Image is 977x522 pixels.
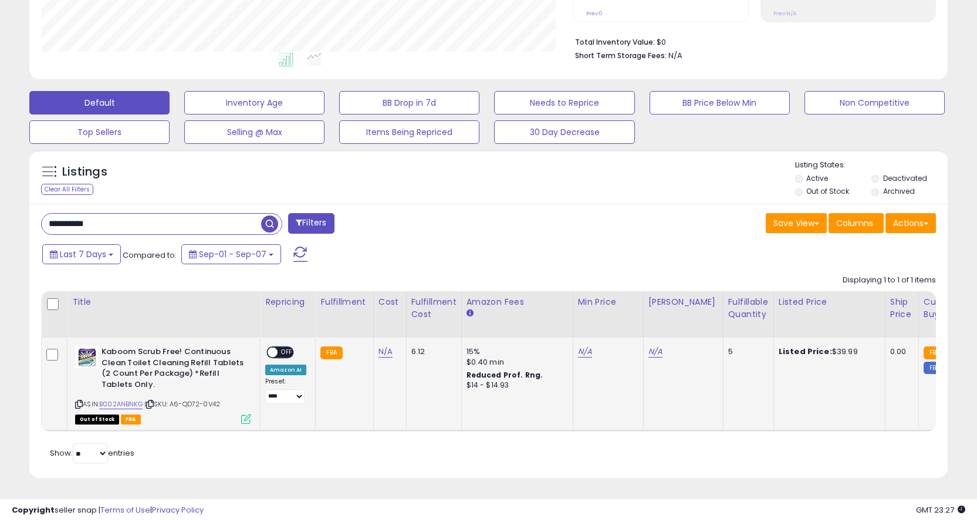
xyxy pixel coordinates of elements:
small: Prev: 0 [586,10,603,17]
button: BB Price Below Min [650,91,790,114]
button: BB Drop in 7d [339,91,479,114]
span: Sep-01 - Sep-07 [199,248,266,260]
label: Out of Stock [806,186,849,196]
small: FBM [924,362,946,374]
div: $39.99 [779,346,876,357]
span: All listings that are currently out of stock and unavailable for purchase on Amazon [75,415,119,425]
span: Last 7 Days [60,248,106,260]
button: Columns [829,213,884,233]
button: Inventory Age [184,91,324,114]
div: Fulfillment Cost [411,296,457,321]
button: 30 Day Decrease [494,120,634,144]
button: Non Competitive [804,91,945,114]
a: Privacy Policy [152,504,204,516]
div: 5 [728,346,765,357]
label: Deactivated [883,173,927,183]
button: Last 7 Days [42,244,121,264]
div: Cost [378,296,401,308]
button: Save View [766,213,827,233]
div: 0.00 [890,346,910,357]
div: Preset: [265,378,306,404]
div: Displaying 1 to 1 of 1 items [843,275,936,286]
a: N/A [648,346,662,358]
button: Selling @ Max [184,120,324,144]
a: N/A [578,346,592,358]
small: Amazon Fees. [466,308,474,319]
div: seller snap | | [12,505,204,516]
button: Items Being Repriced [339,120,479,144]
span: N/A [668,50,682,61]
p: Listing States: [795,160,948,171]
div: 15% [466,346,564,357]
button: Default [29,91,170,114]
small: Prev: N/A [773,10,796,17]
label: Archived [883,186,915,196]
b: Listed Price: [779,346,832,357]
div: $0.40 min [466,357,564,368]
div: $14 - $14.93 [466,380,564,390]
span: OFF [278,348,296,358]
div: Title [72,296,255,308]
div: Amazon AI [265,365,306,375]
button: Needs to Reprice [494,91,634,114]
div: Repricing [265,296,310,308]
b: Kaboom Scrub Free! Continuous Clean Toilet Cleaning Refill Tablets (2 Count Per Package) *Refill ... [102,346,244,393]
h5: Listings [62,164,107,180]
div: Ship Price [890,296,914,321]
img: 41MnHyLOQjL._SL40_.jpg [75,346,99,368]
div: 6.12 [411,346,452,357]
b: Short Term Storage Fees: [575,50,667,60]
div: Min Price [578,296,638,308]
span: Columns [836,217,873,229]
b: Reduced Prof. Rng. [466,370,543,380]
label: Active [806,173,828,183]
button: Filters [288,213,334,234]
a: N/A [378,346,393,358]
li: $0 [575,34,927,48]
span: | SKU: A6-QD72-0V42 [144,399,220,409]
div: [PERSON_NAME] [648,296,718,308]
button: Top Sellers [29,120,170,144]
div: Listed Price [779,296,880,308]
small: FBA [924,346,945,359]
div: Amazon Fees [466,296,568,308]
span: Show: entries [50,447,134,459]
span: FBA [121,415,141,425]
div: Fulfillable Quantity [728,296,769,321]
button: Sep-01 - Sep-07 [181,244,281,264]
span: Compared to: [123,250,177,261]
span: 2025-09-15 23:27 GMT [916,504,965,516]
div: Clear All Filters [41,184,93,195]
b: Total Inventory Value: [575,37,655,47]
a: Terms of Use [100,504,150,516]
strong: Copyright [12,504,55,516]
div: ASIN: [75,346,251,423]
a: B002ANBNKG [99,399,143,409]
small: FBA [320,346,342,359]
div: Fulfillment [320,296,368,308]
button: Actions [885,213,936,233]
